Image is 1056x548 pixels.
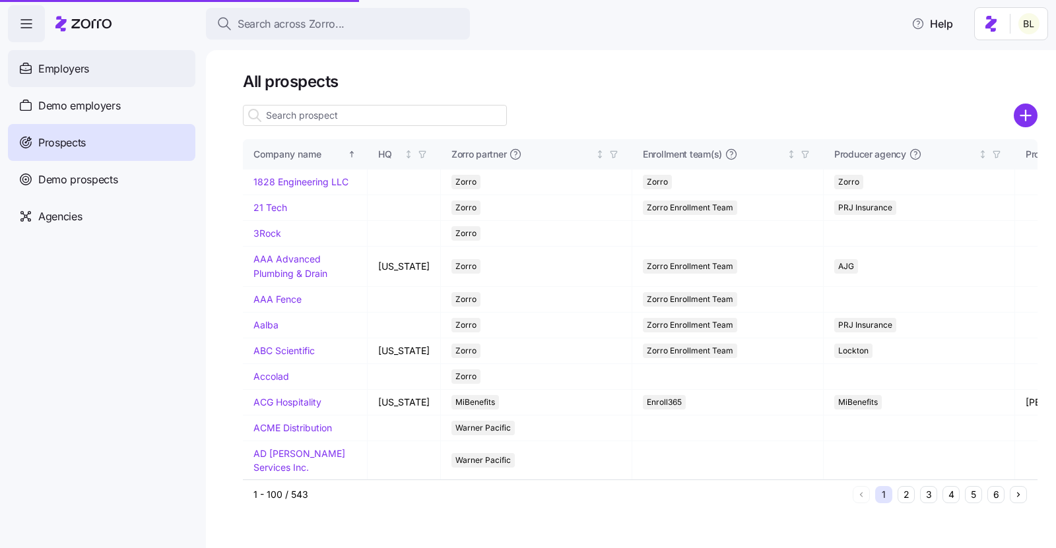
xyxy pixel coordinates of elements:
[253,228,281,239] a: 3Rock
[643,148,722,161] span: Enrollment team(s)
[647,200,733,215] span: Zorro Enrollment Team
[834,148,906,161] span: Producer agency
[8,50,195,87] a: Employers
[368,139,441,169] th: HQNot sorted
[253,319,279,330] a: Aalba
[38,135,86,151] span: Prospects
[875,486,892,503] button: 1
[455,453,511,468] span: Warner Pacific
[253,448,345,473] a: AD [PERSON_NAME] Services Inc.
[824,139,1015,169] th: Producer agencyNot sorted
[838,259,854,274] span: AJG
[253,176,348,187] a: 1828 Engineering LLC
[253,147,345,162] div: Company name
[455,200,477,215] span: Zorro
[8,87,195,124] a: Demo employers
[368,247,441,286] td: [US_STATE]
[455,421,511,435] span: Warner Pacific
[455,318,477,332] span: Zorro
[1018,13,1039,34] img: 2fabda6663eee7a9d0b710c60bc473af
[38,208,82,225] span: Agencies
[942,486,960,503] button: 4
[647,259,733,274] span: Zorro Enrollment Team
[243,139,368,169] th: Company nameSorted ascending
[206,8,470,40] button: Search across Zorro...
[647,344,733,358] span: Zorro Enrollment Team
[38,98,121,114] span: Demo employers
[838,175,859,189] span: Zorro
[441,139,632,169] th: Zorro partnerNot sorted
[455,292,477,307] span: Zorro
[901,11,964,37] button: Help
[368,390,441,415] td: [US_STATE]
[253,371,289,382] a: Accolad
[253,345,315,356] a: ABC Scientific
[853,486,870,503] button: Previous page
[455,369,477,384] span: Zorro
[987,486,1005,503] button: 6
[347,150,356,159] div: Sorted ascending
[404,150,413,159] div: Not sorted
[253,293,302,305] a: AAA Fence
[595,150,605,159] div: Not sorted
[787,150,796,159] div: Not sorted
[8,161,195,198] a: Demo prospects
[253,202,287,213] a: 21 Tech
[838,318,892,332] span: PRJ Insurance
[647,175,668,189] span: Zorro
[253,253,327,279] a: AAA Advanced Plumbing & Drain
[238,16,345,32] span: Search across Zorro...
[838,344,869,358] span: Lockton
[378,147,401,162] div: HQ
[911,16,953,32] span: Help
[838,200,892,215] span: PRJ Insurance
[243,105,507,126] input: Search prospect
[920,486,937,503] button: 3
[455,175,477,189] span: Zorro
[243,71,1038,92] h1: All prospects
[978,150,987,159] div: Not sorted
[253,396,321,408] a: ACG Hospitality
[838,395,878,410] span: MiBenefits
[647,395,682,410] span: Enroll365
[455,259,477,274] span: Zorro
[647,318,733,332] span: Zorro Enrollment Team
[253,422,332,433] a: ACME Distribution
[38,171,118,188] span: Demo prospects
[1014,104,1038,127] svg: add icon
[455,395,495,410] span: MiBenefits
[8,124,195,161] a: Prospects
[368,338,441,364] td: [US_STATE]
[38,61,89,77] span: Employers
[455,226,477,241] span: Zorro
[455,344,477,358] span: Zorro
[647,292,733,307] span: Zorro Enrollment Team
[965,486,982,503] button: 5
[8,198,195,235] a: Agencies
[1010,486,1027,503] button: Next page
[451,148,506,161] span: Zorro partner
[898,486,915,503] button: 2
[632,139,824,169] th: Enrollment team(s)Not sorted
[253,488,847,501] div: 1 - 100 / 543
